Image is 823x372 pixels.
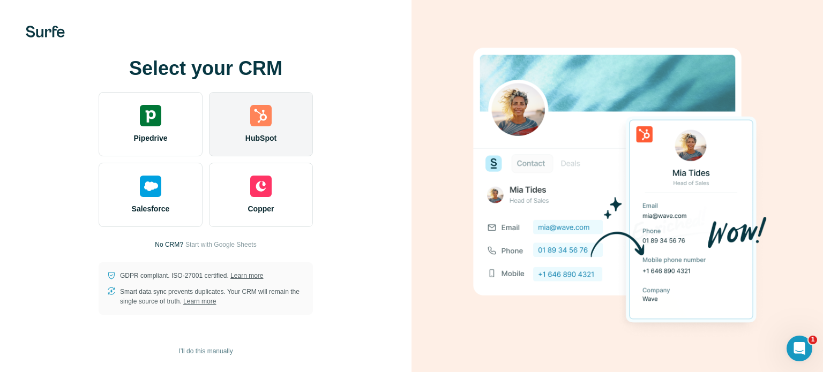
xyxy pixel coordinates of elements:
[248,203,274,214] span: Copper
[120,287,304,306] p: Smart data sync prevents duplicates. Your CRM will remain the single source of truth.
[185,240,257,249] button: Start with Google Sheets
[120,271,263,280] p: GDPR compliant. ISO-27001 certified.
[787,336,812,361] iframe: Intercom live chat
[171,343,240,359] button: I’ll do this manually
[183,298,216,305] a: Learn more
[140,105,161,126] img: pipedrive's logo
[230,272,263,279] a: Learn more
[140,176,161,197] img: salesforce's logo
[809,336,817,344] span: 1
[155,240,183,249] p: No CRM?
[133,133,167,143] span: Pipedrive
[250,105,272,126] img: hubspot's logo
[178,346,233,356] span: I’ll do this manually
[99,58,313,79] h1: Select your CRM
[132,203,170,214] span: Salesforce
[250,176,272,197] img: copper's logo
[26,26,65,37] img: Surfe's logo
[467,31,767,341] img: HUBSPOT image
[245,133,276,143] span: HubSpot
